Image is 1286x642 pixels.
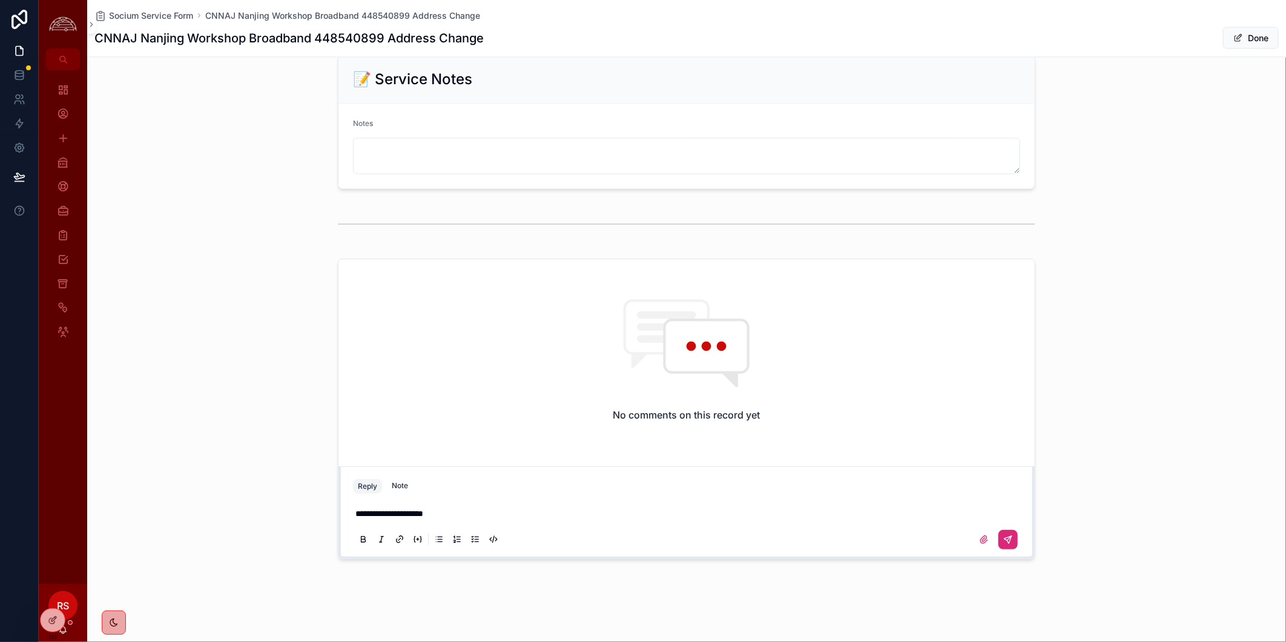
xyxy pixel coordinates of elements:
[387,479,413,494] button: Note
[94,10,193,22] a: Socium Service Form
[57,598,69,613] span: RS
[46,15,80,34] img: App logo
[613,408,760,423] h2: No comments on this record yet
[109,10,193,22] span: Socium Service Form
[353,70,472,89] h2: 📝 Service Notes
[39,70,87,359] div: scrollable content
[1223,27,1279,49] button: Done
[353,119,373,128] span: Notes
[353,479,382,494] button: Reply
[392,481,408,491] div: Note
[94,30,484,47] h1: CNNAJ Nanjing Workshop Broadband 448540899 Address Change
[205,10,480,22] a: CNNAJ Nanjing Workshop Broadband 448540899 Address Change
